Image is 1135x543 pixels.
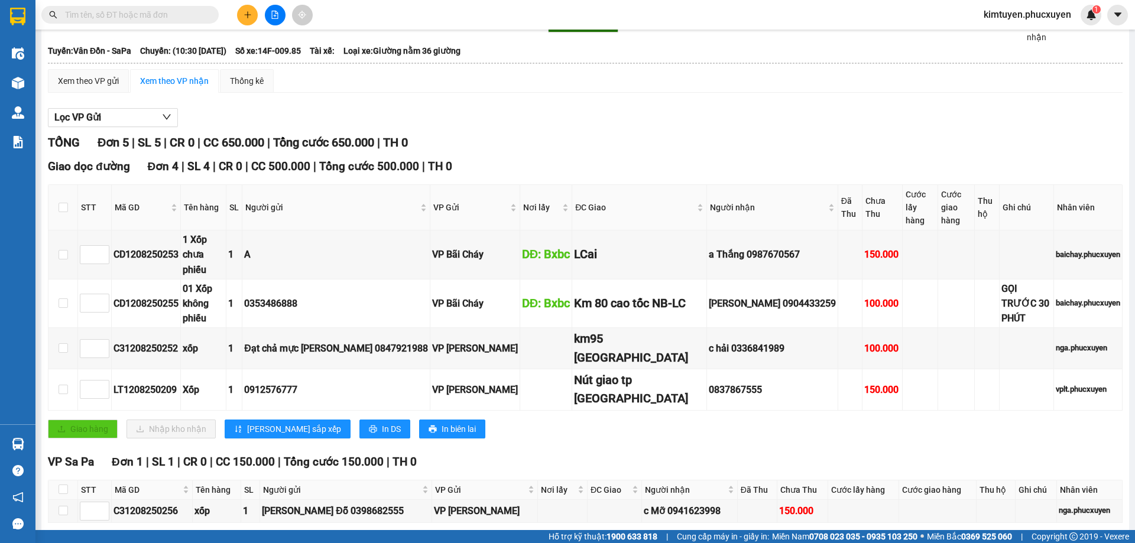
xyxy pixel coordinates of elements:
[271,11,279,19] span: file-add
[903,185,938,230] th: Cước lấy hàng
[1022,18,1063,44] span: Kho nhận
[432,341,518,356] div: VP [PERSON_NAME]
[113,503,190,518] div: C31208250256
[251,160,310,173] span: CC 500.000
[234,425,242,434] span: sort-ascending
[387,455,390,469] span: |
[210,455,213,469] span: |
[393,455,417,469] span: TH 0
[1001,281,1052,326] div: GỌI TRƯỚC 30 PHÚT
[432,500,538,523] td: VP Hạ Long
[310,44,335,57] span: Tài xế:
[127,420,216,438] button: downloadNhập kho nhận
[899,480,977,500] th: Cước giao hàng
[262,503,430,518] div: [PERSON_NAME] Đỗ 0398682555
[666,530,668,543] span: |
[164,135,167,149] span: |
[112,279,181,328] td: CD1208250255
[1021,530,1023,543] span: |
[273,135,374,149] span: Tổng cước 650.000
[1000,185,1054,230] th: Ghi chú
[864,296,900,311] div: 100.000
[442,422,476,435] span: In biên lai
[574,371,705,408] div: Nút giao tp [GEOGRAPHIC_DATA]
[574,245,705,264] div: LCai
[549,530,657,543] span: Hỗ trợ kỹ thuật:
[138,135,161,149] span: SL 5
[428,160,452,173] span: TH 0
[244,296,428,311] div: 0353486888
[65,8,205,21] input: Tìm tên, số ĐT hoặc mã đơn
[241,480,260,500] th: SL
[78,480,112,500] th: STT
[359,420,410,438] button: printerIn DS
[112,328,181,369] td: C31208250252
[48,420,118,438] button: uploadGiao hàng
[433,201,508,214] span: VP Gửi
[49,11,57,19] span: search
[48,135,80,149] span: TỔNG
[574,330,705,367] div: km95 [GEOGRAPHIC_DATA]
[98,135,129,149] span: Đơn 5
[12,465,24,476] span: question-circle
[430,369,520,411] td: VP Loong Toòng
[645,483,725,496] span: Người nhận
[113,382,179,397] div: LT1208250209
[183,382,224,397] div: Xốp
[265,5,286,25] button: file-add
[228,341,240,356] div: 1
[1054,185,1123,230] th: Nhân viên
[243,503,258,518] div: 1
[541,483,575,496] span: Nơi lấy
[430,279,520,328] td: VP Bãi Cháy
[432,296,518,311] div: VP Bãi Cháy
[183,232,224,277] div: 1 Xốp chưa phiếu
[779,503,826,518] div: 150.000
[343,44,461,57] span: Loại xe: Giường nằm 36 giường
[432,247,518,262] div: VP Bãi Cháy
[12,136,24,148] img: solution-icon
[115,483,180,496] span: Mã GD
[862,185,902,230] th: Chưa Thu
[187,160,210,173] span: SL 4
[226,185,242,230] th: SL
[738,480,777,500] th: Đã Thu
[772,530,917,543] span: Miền Nam
[1056,297,1120,309] div: baichay.phucxuyen
[146,455,149,469] span: |
[575,201,695,214] span: ĐC Giao
[434,503,536,518] div: VP [PERSON_NAME]
[864,341,900,356] div: 100.000
[112,500,193,523] td: C31208250256
[710,201,826,214] span: Người nhận
[183,341,224,356] div: xốp
[1056,249,1120,261] div: baichay.phucxuyen
[181,160,184,173] span: |
[219,160,242,173] span: CR 0
[162,112,171,122] span: down
[709,382,836,397] div: 0837867555
[230,74,264,87] div: Thống kê
[607,532,657,541] strong: 1900 633 818
[170,135,194,149] span: CR 0
[12,518,24,529] span: message
[838,185,863,230] th: Đã Thu
[432,382,518,397] div: VP [PERSON_NAME]
[48,160,130,173] span: Giao dọc đường
[244,11,252,19] span: plus
[203,135,264,149] span: CC 650.000
[828,480,899,500] th: Cước lấy hàng
[54,110,101,125] span: Lọc VP Gửi
[48,46,131,56] b: Tuyến: Vân Đồn - SaPa
[591,483,630,496] span: ĐC Giao
[245,160,248,173] span: |
[228,296,240,311] div: 1
[1056,342,1120,354] div: nga.phucxuyen
[12,77,24,89] img: warehouse-icon
[709,341,836,356] div: c hải 0336841989
[1094,5,1098,14] span: 1
[435,483,526,496] span: VP Gửi
[113,247,179,262] div: CD1208250253
[112,455,143,469] span: Đơn 1
[382,422,401,435] span: In DS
